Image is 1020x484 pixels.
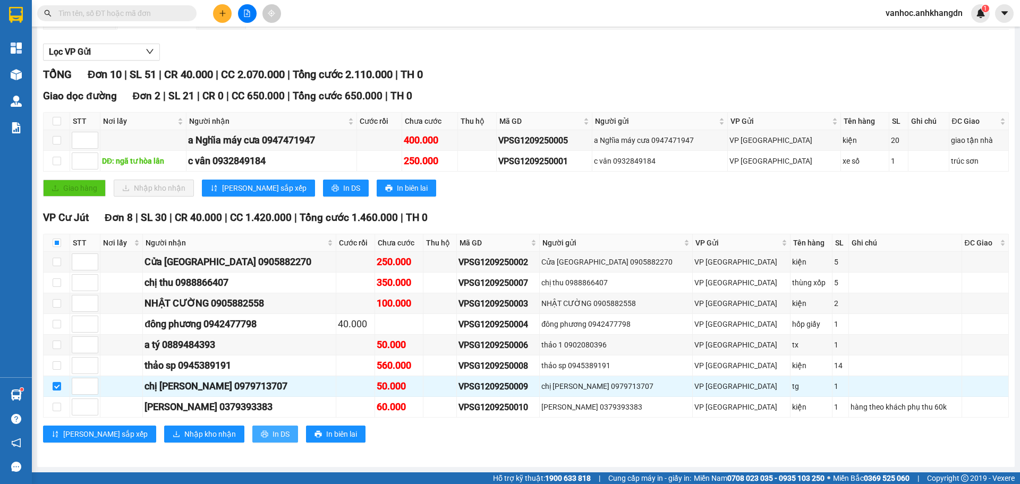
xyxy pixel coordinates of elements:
[230,211,292,224] span: CC 1.420.000
[694,339,788,351] div: VP [GEOGRAPHIC_DATA]
[197,90,200,102] span: |
[1000,9,1009,18] span: caret-down
[843,155,887,167] div: xe số
[693,376,790,397] td: VP Sài Gòn
[832,234,849,252] th: SL
[273,428,290,440] span: In DS
[594,134,726,146] div: a Nghĩa máy cưa 0947471947
[834,339,847,351] div: 1
[222,182,307,194] span: [PERSON_NAME] sắp xếp
[961,474,968,482] span: copyright
[43,426,156,443] button: sort-ascending[PERSON_NAME] sắp xếp
[43,211,89,224] span: VP Cư Jút
[262,4,281,23] button: aim
[44,10,52,17] span: search
[377,400,421,414] div: 60.000
[43,90,117,102] span: Giao dọc đường
[144,296,334,311] div: NHẬT CƯỜNG 0905882558
[541,318,690,330] div: đông phương 0942477798
[221,68,285,81] span: CC 2.070.000
[11,438,21,448] span: notification
[599,472,600,484] span: |
[268,10,275,17] span: aim
[105,211,133,224] span: Đơn 8
[976,9,985,18] img: icon-new-feature
[695,237,779,249] span: VP Gửi
[834,256,847,268] div: 5
[173,430,180,439] span: download
[169,211,172,224] span: |
[184,428,236,440] span: Nhập kho nhận
[287,68,290,81] span: |
[693,314,790,335] td: VP Sài Gòn
[458,338,538,352] div: VPSG1209250006
[693,293,790,314] td: VP Sài Gòn
[457,397,540,418] td: VPSG1209250010
[693,273,790,293] td: VP Sài Gòn
[219,10,226,17] span: plus
[877,6,971,20] span: vanhoc.anhkhangdn
[951,134,1007,146] div: giao tận nhà
[423,234,457,252] th: Thu hộ
[11,389,22,401] img: warehouse-icon
[216,68,218,81] span: |
[727,474,824,482] strong: 0708 023 035 - 0935 103 250
[834,401,847,413] div: 1
[864,474,909,482] strong: 0369 525 060
[336,234,376,252] th: Cước rồi
[49,45,91,58] span: Lọc VP Gửi
[983,5,987,12] span: 1
[377,180,436,197] button: printerIn biên lai
[11,122,22,133] img: solution-icon
[401,211,403,224] span: |
[58,7,184,19] input: Tìm tên, số ĐT hoặc mã đơn
[545,474,591,482] strong: 1900 633 818
[294,211,297,224] span: |
[792,401,830,413] div: kiện
[849,234,962,252] th: Ghi chú
[792,298,830,309] div: kiện
[390,90,412,102] span: TH 0
[377,379,421,394] div: 50.000
[141,211,167,224] span: SL 30
[189,115,346,127] span: Người nhận
[63,428,148,440] span: [PERSON_NAME] sắp xếp
[144,337,334,352] div: a tý 0889484393
[730,115,830,127] span: VP Gửi
[395,68,398,81] span: |
[498,134,590,147] div: VPSG1209250005
[404,154,455,168] div: 250.000
[457,376,540,397] td: VPSG1209250009
[457,293,540,314] td: VPSG1209250003
[965,237,998,249] span: ĐC Giao
[238,4,257,23] button: file-add
[397,182,428,194] span: In biên lai
[70,234,100,252] th: STT
[188,133,355,148] div: a Nghĩa máy cưa 0947471947
[792,339,830,351] div: tx
[202,180,315,197] button: sort-ascending[PERSON_NAME] sắp xếp
[693,397,790,418] td: VP Sài Gòn
[541,277,690,288] div: chị thu 0988866407
[11,414,21,424] span: question-circle
[457,335,540,355] td: VPSG1209250006
[541,339,690,351] div: thảo 1 0902080396
[144,254,334,269] div: Cửa [GEOGRAPHIC_DATA] 0905882270
[210,184,218,193] span: sort-ascending
[252,426,298,443] button: printerIn DS
[951,155,1007,167] div: trúc sơn
[331,184,339,193] span: printer
[457,273,540,293] td: VPSG1209250007
[694,472,824,484] span: Miền Nam
[790,234,832,252] th: Tên hàng
[114,180,194,197] button: downloadNhập kho nhận
[498,155,590,168] div: VPSG1209250001
[541,256,690,268] div: Cửa [GEOGRAPHIC_DATA] 0905882270
[493,472,591,484] span: Hỗ trợ kỹ thuật:
[458,318,538,331] div: VPSG1209250004
[102,155,184,167] div: DĐ: ngã tư hòa lân
[70,113,100,130] th: STT
[693,252,790,273] td: VP Sài Gòn
[834,277,847,288] div: 5
[497,130,592,151] td: VPSG1209250005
